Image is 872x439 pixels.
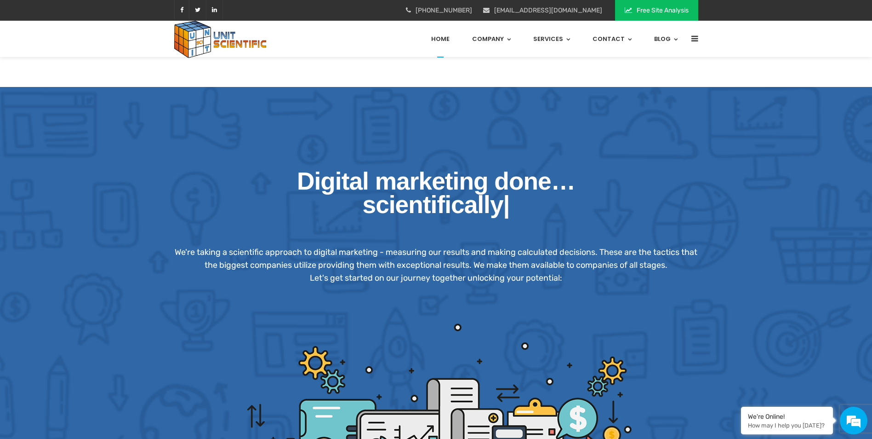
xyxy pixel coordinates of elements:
li: [EMAIL_ADDRESS][DOMAIN_NAME] [483,5,602,17]
a: Blog [654,21,678,57]
span: scientifically [362,191,503,218]
div: Minimize live chat window [151,5,173,27]
a: Services [533,21,570,57]
p: How may I help you today? [748,422,826,429]
div: We're taking a scientific approach to digital marketing - measuring our results and making calcul... [174,246,698,284]
div: Navigation go back [10,51,24,64]
span: Digital marketing done… [174,168,698,215]
div: UnitSci Bot Online [62,46,168,58]
a: Contact [593,21,632,57]
li: [PHONE_NUMBER] [406,5,472,17]
div: Customer facing [62,58,168,69]
a: Company [472,21,511,57]
textarea: Choose an option [5,268,175,300]
span: | [503,191,510,218]
div: UnitSci Bot Online [16,229,64,236]
p: Let's get started on our journey together unlocking your potential: [174,271,698,284]
div: We're Online! [748,413,826,421]
a: Home [431,21,450,57]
